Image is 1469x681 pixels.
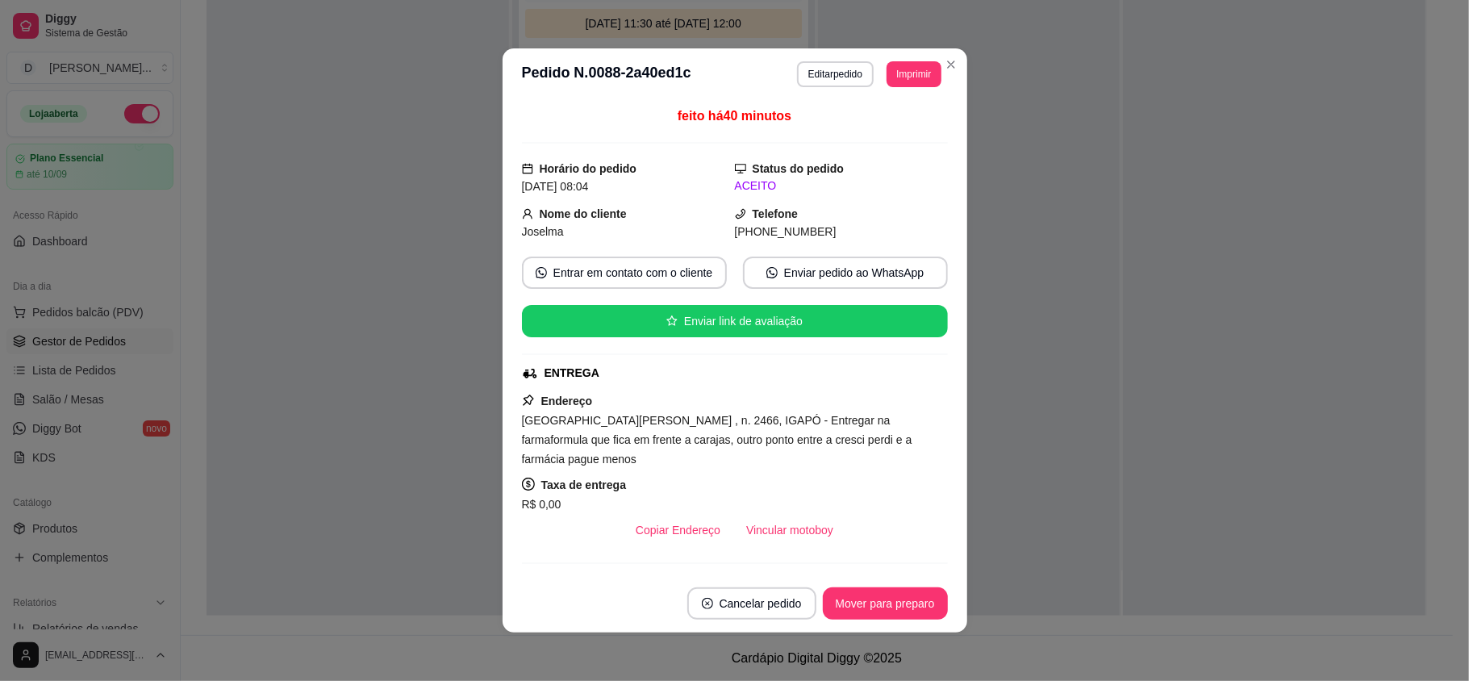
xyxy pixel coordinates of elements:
span: star [666,315,678,327]
div: ACEITO [735,178,948,194]
button: Copiar Endereço [623,514,733,546]
span: user [522,208,533,219]
button: whats-appEnviar pedido ao WhatsApp [743,257,948,289]
strong: Nome do cliente [540,207,627,220]
span: phone [735,208,746,219]
span: feito há 40 minutos [678,109,791,123]
span: calendar [522,163,533,174]
button: starEnviar link de avaliação [522,305,948,337]
button: Mover para preparo [823,587,948,620]
span: whats-app [766,267,778,278]
h3: Pedido N. 0088-2a40ed1c [522,61,691,87]
strong: Status do pedido [753,162,845,175]
button: close-circleCancelar pedido [687,587,816,620]
span: [GEOGRAPHIC_DATA][PERSON_NAME] , n. 2466, IGAPÓ - Entregar na farmaformula que fica em frente a c... [522,414,912,466]
span: whats-app [536,267,547,278]
span: desktop [735,163,746,174]
button: Close [938,52,964,77]
strong: Telefone [753,207,799,220]
button: whats-appEntrar em contato com o cliente [522,257,727,289]
span: Joselma [522,225,564,238]
div: ENTREGA [545,365,599,382]
strong: Horário do pedido [540,162,637,175]
strong: Endereço [541,395,593,407]
button: Editarpedido [797,61,874,87]
span: [DATE] 08:04 [522,180,589,193]
span: close-circle [702,598,713,609]
span: [PHONE_NUMBER] [735,225,837,238]
span: R$ 0,00 [522,498,561,511]
span: dollar [522,478,535,491]
button: Vincular motoboy [733,514,846,546]
strong: Taxa de entrega [541,478,627,491]
button: Imprimir [887,61,941,87]
span: pushpin [522,394,535,407]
